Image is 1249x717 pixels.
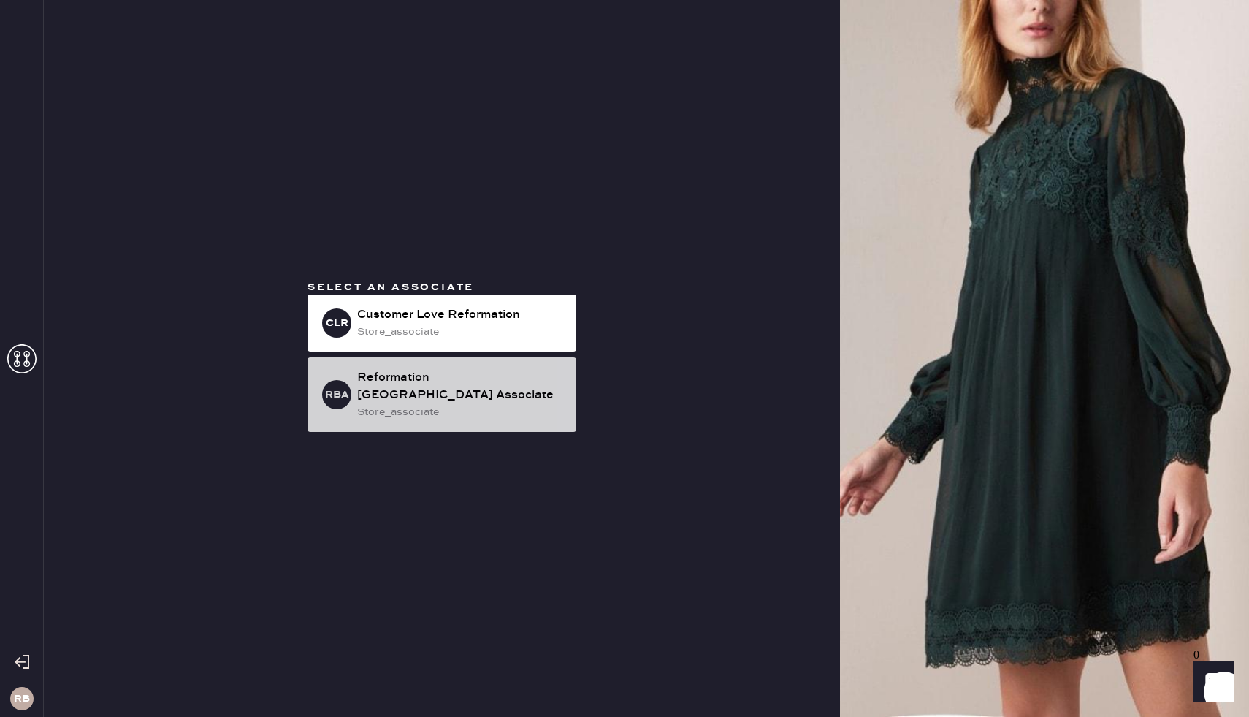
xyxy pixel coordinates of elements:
[357,324,565,340] div: store_associate
[14,694,30,704] h3: RB
[1180,651,1242,714] iframe: Front Chat
[357,404,565,420] div: store_associate
[308,281,474,294] span: Select an associate
[326,318,348,328] h3: CLR
[357,369,565,404] div: Reformation [GEOGRAPHIC_DATA] Associate
[325,390,349,400] h3: RBA
[357,306,565,324] div: Customer Love Reformation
